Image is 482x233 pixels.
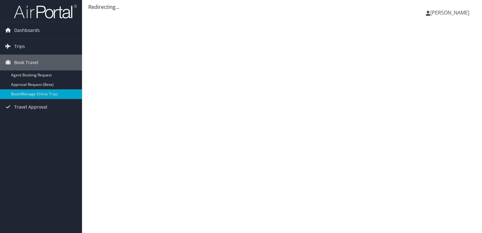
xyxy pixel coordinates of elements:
span: Dashboards [14,22,40,38]
img: airportal-logo.png [14,4,77,19]
div: Redirecting... [88,3,476,11]
span: Trips [14,39,25,54]
span: Travel Approval [14,99,47,115]
span: Book Travel [14,55,38,70]
span: [PERSON_NAME] [430,9,469,16]
a: [PERSON_NAME] [426,3,476,22]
